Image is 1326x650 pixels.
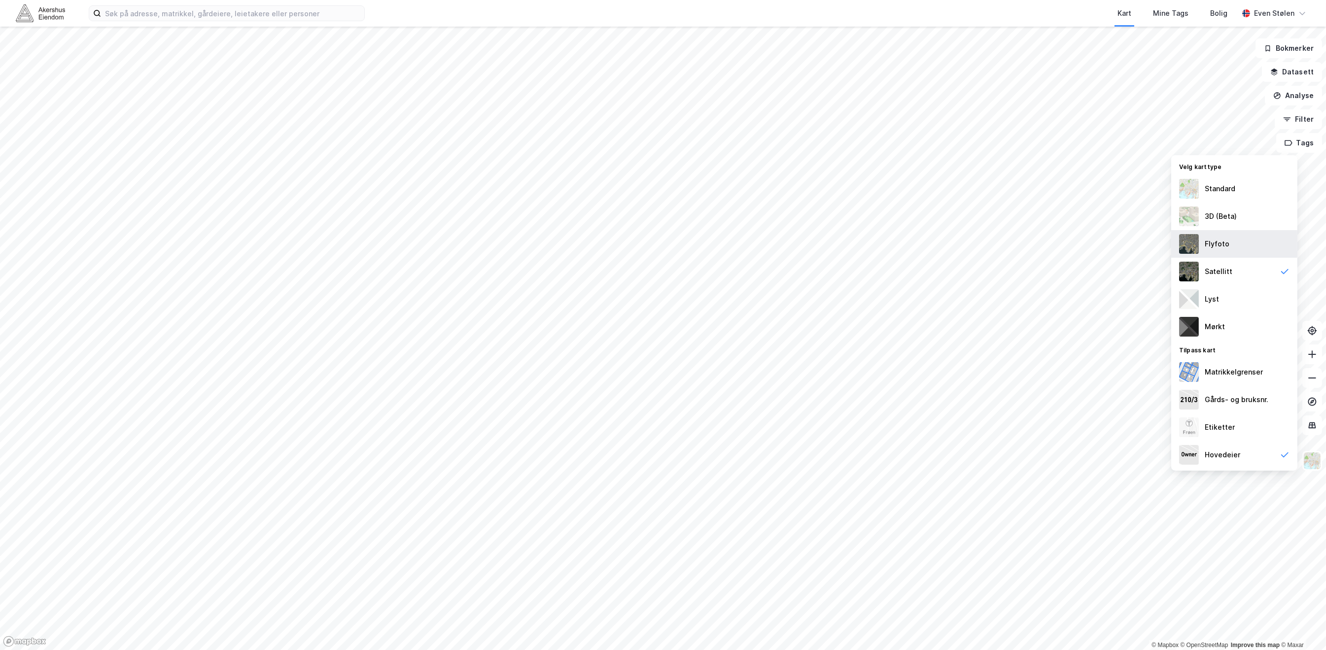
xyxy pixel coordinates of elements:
img: majorOwner.b5e170eddb5c04bfeeff.jpeg [1179,445,1199,465]
button: Tags [1276,133,1322,153]
div: Hovedeier [1205,449,1240,461]
img: akershus-eiendom-logo.9091f326c980b4bce74ccdd9f866810c.svg [16,4,65,22]
iframe: Chat Widget [1277,603,1326,650]
img: cadastreBorders.cfe08de4b5ddd52a10de.jpeg [1179,362,1199,382]
img: luj3wr1y2y3+OchiMxRmMxRlscgabnMEmZ7DJGWxyBpucwSZnsMkZbHIGm5zBJmewyRlscgabnMEmZ7DJGWxyBpucwSZnsMkZ... [1179,289,1199,309]
div: Matrikkelgrenser [1205,366,1263,378]
div: Kart [1117,7,1131,19]
button: Bokmerker [1256,38,1322,58]
img: nCdM7BzjoCAAAAAElFTkSuQmCC [1179,317,1199,337]
div: Mørkt [1205,321,1225,333]
div: Kontrollprogram for chat [1277,603,1326,650]
div: 3D (Beta) [1205,210,1237,222]
a: OpenStreetMap [1181,642,1228,649]
div: Standard [1205,183,1235,195]
img: cadastreKeys.547ab17ec502f5a4ef2b.jpeg [1179,390,1199,410]
div: Bolig [1210,7,1227,19]
img: Z [1179,234,1199,254]
div: Etiketter [1205,421,1235,433]
div: Even Stølen [1254,7,1294,19]
a: Mapbox homepage [3,636,46,647]
a: Mapbox [1152,642,1179,649]
img: Z [1179,206,1199,226]
a: Improve this map [1231,642,1280,649]
div: Lyst [1205,293,1219,305]
button: Analyse [1265,86,1322,105]
div: Tilpass kart [1171,341,1297,358]
img: 9k= [1179,262,1199,281]
div: Mine Tags [1153,7,1188,19]
div: Flyfoto [1205,238,1229,250]
img: Z [1179,417,1199,437]
button: Datasett [1262,62,1322,82]
input: Søk på adresse, matrikkel, gårdeiere, leietakere eller personer [101,6,364,21]
img: Z [1303,451,1322,470]
div: Gårds- og bruksnr. [1205,394,1268,406]
button: Filter [1275,109,1322,129]
div: Velg karttype [1171,157,1297,175]
img: Z [1179,179,1199,199]
div: Satellitt [1205,266,1232,277]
